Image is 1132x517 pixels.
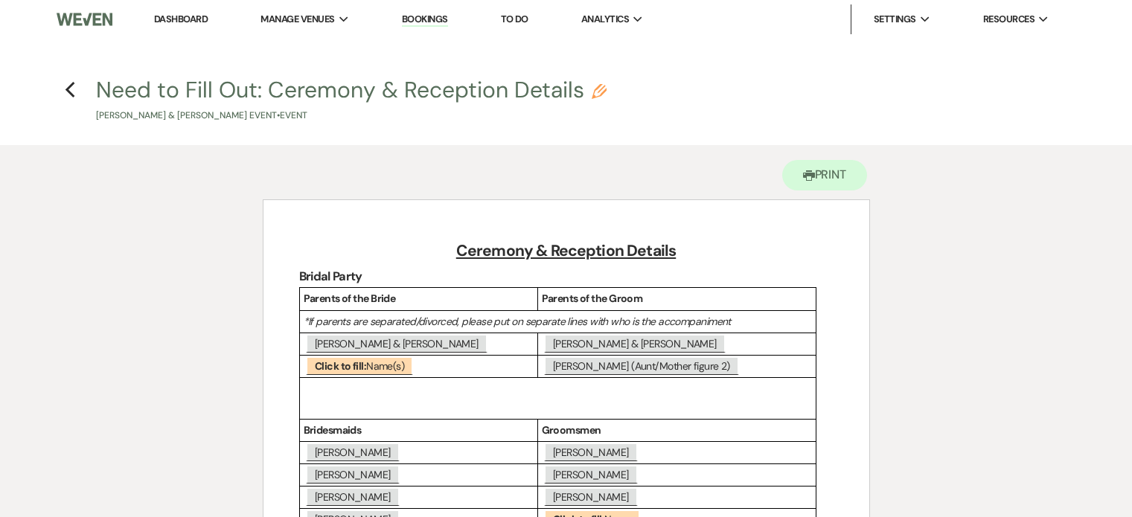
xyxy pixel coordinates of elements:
a: Bookings [402,13,448,27]
em: *If parents are separated/divorced, please put on separate lines with who is the accompaniment [304,315,731,328]
span: [PERSON_NAME] [544,487,638,506]
b: Click to fill: [315,359,366,373]
button: Print [782,160,868,190]
p: [PERSON_NAME] & [PERSON_NAME] Event • Event [96,109,607,123]
strong: Groomsmen [542,423,601,437]
span: Manage Venues [260,12,334,27]
span: [PERSON_NAME] & [PERSON_NAME] [306,334,487,353]
button: Need to Fill Out: Ceremony & Reception Details[PERSON_NAME] & [PERSON_NAME] Event•Event [96,79,607,123]
strong: Bridesmaids [304,423,362,437]
span: [PERSON_NAME] [544,465,638,484]
strong: Parents of the Bride [304,292,396,305]
strong: Bridal Party [299,269,362,284]
span: [PERSON_NAME] [306,443,400,461]
strong: Parents of the Groom [542,292,643,305]
span: Analytics [581,12,629,27]
span: Resources [983,12,1035,27]
span: Name(s) [306,356,413,375]
a: To Do [501,13,528,25]
span: [PERSON_NAME] (Aunt/Mother figure 2) [544,356,739,375]
span: [PERSON_NAME] & [PERSON_NAME] [544,334,726,353]
span: [PERSON_NAME] [306,487,400,506]
span: Settings [874,12,916,27]
a: Dashboard [154,13,208,25]
span: [PERSON_NAME] [306,465,400,484]
u: Ceremony & Reception Details [456,240,676,261]
span: [PERSON_NAME] [544,443,638,461]
img: Weven Logo [57,4,112,35]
